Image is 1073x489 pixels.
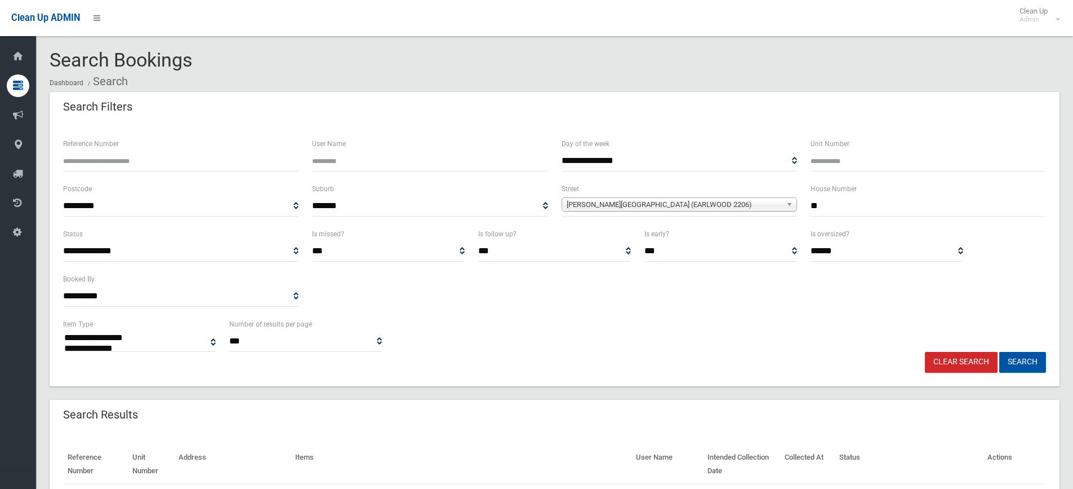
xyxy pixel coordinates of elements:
label: Postcode [63,183,92,195]
label: Item Type [63,318,93,331]
label: Is early? [644,228,669,240]
label: House Number [811,183,857,195]
th: Collected At [780,445,835,484]
th: User Name [631,445,702,484]
label: Unit Number [811,138,849,150]
th: Unit Number [128,445,175,484]
span: Clean Up ADMIN [11,12,80,23]
th: Actions [983,445,1046,484]
label: Status [63,228,83,240]
small: Admin [1019,15,1048,24]
label: Reference Number [63,138,119,150]
th: Intended Collection Date [703,445,780,484]
button: Search [999,352,1046,373]
th: Items [291,445,631,484]
th: Address [174,445,291,484]
th: Reference Number [63,445,128,484]
label: Day of the week [562,138,609,150]
span: Search Bookings [50,49,193,71]
label: Number of results per page [229,318,312,331]
label: User Name [312,138,346,150]
header: Search Results [50,404,152,426]
span: [PERSON_NAME][GEOGRAPHIC_DATA] (EARLWOOD 2206) [567,198,782,212]
li: Search [85,71,128,92]
a: Clear Search [925,352,998,373]
label: Is follow up? [478,228,517,240]
label: Booked By [63,273,95,285]
label: Suburb [312,183,334,195]
header: Search Filters [50,96,146,118]
th: Status [835,445,983,484]
label: Street [562,183,579,195]
label: Is oversized? [811,228,849,240]
span: Clean Up [1014,7,1059,24]
a: Dashboard [50,79,83,87]
label: Is missed? [312,228,344,240]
